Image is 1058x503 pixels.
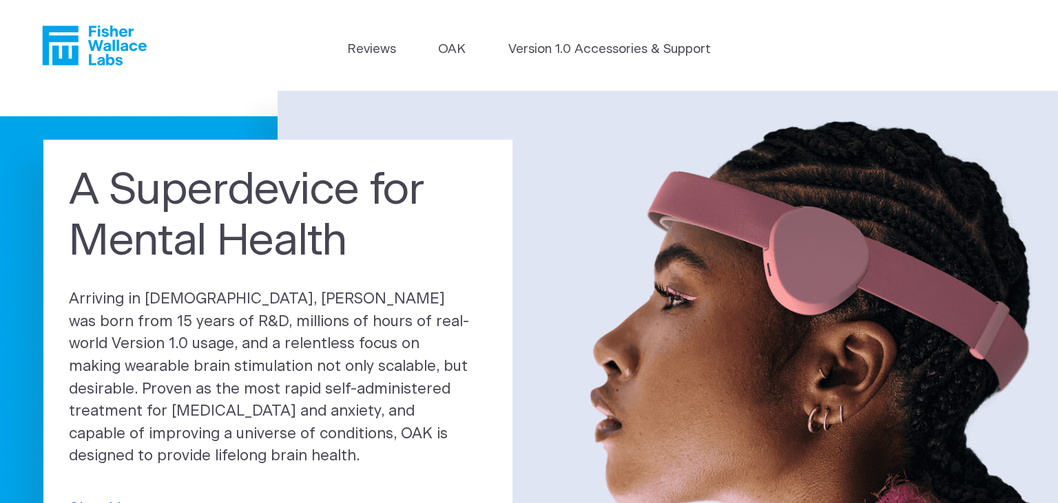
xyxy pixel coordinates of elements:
[42,25,147,65] a: Fisher Wallace
[69,165,487,268] h1: A Superdevice for Mental Health
[347,40,396,59] a: Reviews
[508,40,711,59] a: Version 1.0 Accessories & Support
[438,40,466,59] a: OAK
[69,288,487,468] p: Arriving in [DEMOGRAPHIC_DATA], [PERSON_NAME] was born from 15 years of R&D, millions of hours of...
